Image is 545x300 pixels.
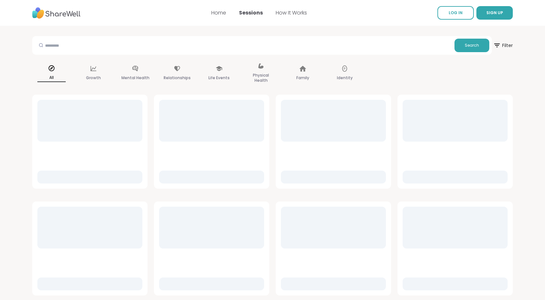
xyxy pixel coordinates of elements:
[493,38,513,53] span: Filter
[465,42,479,48] span: Search
[239,9,263,16] a: Sessions
[211,9,226,16] a: Home
[476,6,513,20] button: SIGN UP
[437,6,474,20] a: LOG IN
[121,74,149,82] p: Mental Health
[247,71,275,84] p: Physical Health
[486,10,503,15] span: SIGN UP
[32,4,81,22] img: ShareWell Nav Logo
[276,9,307,16] a: How It Works
[493,36,513,55] button: Filter
[208,74,230,82] p: Life Events
[86,74,101,82] p: Growth
[449,10,463,15] span: LOG IN
[454,39,489,52] button: Search
[164,74,191,82] p: Relationships
[337,74,353,82] p: Identity
[296,74,309,82] p: Family
[37,74,66,82] p: All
